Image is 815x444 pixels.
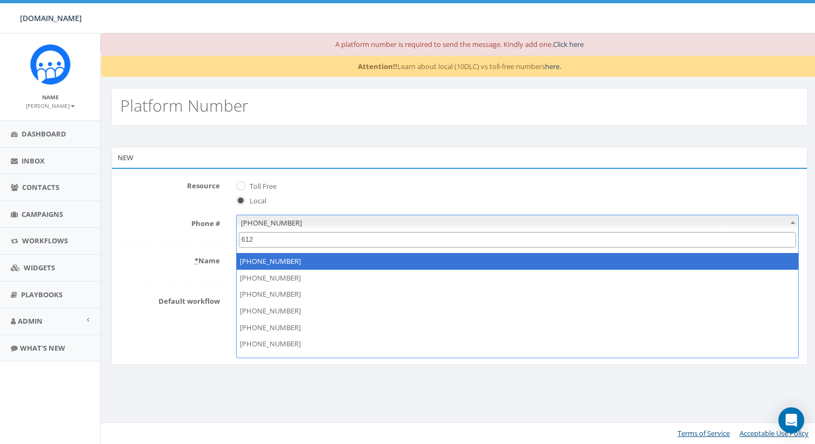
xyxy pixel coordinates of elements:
li: [PHONE_NUMBER] [237,319,798,336]
span: Contacts [22,182,59,192]
a: [PERSON_NAME] [26,100,75,110]
a: Acceptable Use Policy [740,428,809,438]
li: [PHONE_NUMBER] [237,286,798,303]
h2: Platform Number [120,97,248,114]
label: Resource [112,177,228,191]
div: New [112,147,807,168]
span: +1 612-682-2285 [236,215,799,230]
span: Widgets [24,263,55,272]
strong: Attention!! [358,62,397,71]
label: Name [112,252,228,266]
span: Playbooks [21,290,63,299]
span: What's New [20,343,65,353]
li: [PHONE_NUMBER] [237,352,798,369]
li: [PHONE_NUMBER] [237,303,798,319]
span: Inbox [22,156,45,166]
li: [PHONE_NUMBER] [237,336,798,352]
label: Default workflow [112,292,228,306]
span: Dashboard [22,129,66,139]
span: [DOMAIN_NAME] [20,13,82,23]
small: Name [42,93,59,101]
span: Admin [18,316,43,326]
li: [PHONE_NUMBER] [237,270,798,286]
span: +1 612-682-2285 [237,215,798,230]
label: Phone # [112,215,228,229]
small: [PERSON_NAME] [26,102,75,110]
a: here. [545,62,561,71]
span: Campaigns [22,209,63,219]
a: Click here [553,39,584,49]
a: Terms of Service [678,428,730,438]
span: Workflows [22,236,68,245]
li: [PHONE_NUMBER] [237,253,798,270]
div: Open Intercom Messenger [778,407,804,433]
label: Local [247,196,266,207]
input: Search [239,232,796,248]
abbr: required [195,256,198,265]
label: Toll Free [247,181,277,192]
img: Rally_Corp_Icon.png [30,44,71,85]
